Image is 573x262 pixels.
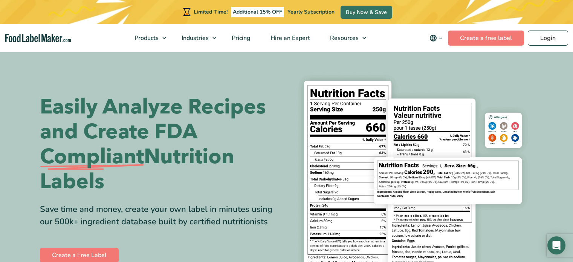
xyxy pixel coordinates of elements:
[179,34,209,42] span: Industries
[229,34,251,42] span: Pricing
[268,34,311,42] span: Hire an Expert
[231,7,284,17] span: Additional 15% OFF
[40,95,281,194] h1: Easily Analyze Recipes and Create FDA Nutrition Labels
[448,31,524,46] a: Create a free label
[547,236,565,254] div: Open Intercom Messenger
[287,8,335,15] span: Yearly Subscription
[172,24,220,52] a: Industries
[328,34,359,42] span: Resources
[132,34,159,42] span: Products
[261,24,318,52] a: Hire an Expert
[222,24,259,52] a: Pricing
[194,8,228,15] span: Limited Time!
[40,203,281,228] div: Save time and money, create your own label in minutes using our 500k+ ingredient database built b...
[320,24,370,52] a: Resources
[125,24,170,52] a: Products
[528,31,568,46] a: Login
[341,6,392,19] a: Buy Now & Save
[40,144,144,169] span: Compliant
